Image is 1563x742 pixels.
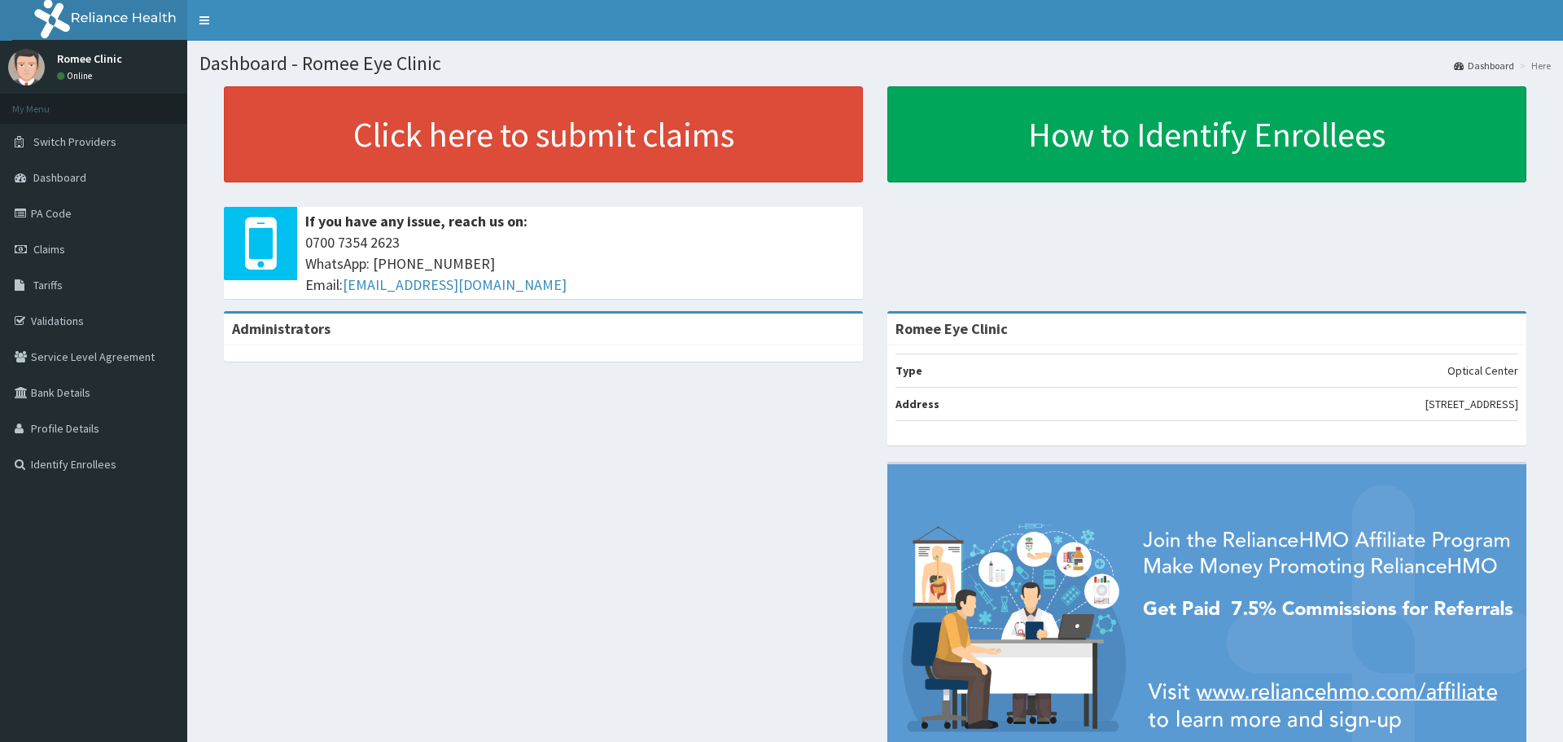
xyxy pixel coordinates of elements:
[895,397,939,411] b: Address
[895,319,1008,338] strong: Romee Eye Clinic
[33,242,65,257] span: Claims
[232,319,331,338] b: Administrators
[1516,59,1551,72] li: Here
[33,170,86,185] span: Dashboard
[1425,396,1518,412] p: [STREET_ADDRESS]
[1454,59,1514,72] a: Dashboard
[224,86,863,182] a: Click here to submit claims
[1447,362,1518,379] p: Optical Center
[305,232,855,295] span: 0700 7354 2623 WhatsApp: [PHONE_NUMBER] Email:
[199,53,1551,74] h1: Dashboard - Romee Eye Clinic
[57,70,96,81] a: Online
[887,86,1526,182] a: How to Identify Enrollees
[57,53,122,64] p: Romee Clinic
[33,278,63,292] span: Tariffs
[8,49,45,86] img: User Image
[895,363,922,378] b: Type
[33,134,116,149] span: Switch Providers
[343,275,567,294] a: [EMAIL_ADDRESS][DOMAIN_NAME]
[305,212,528,231] b: If you have any issue, reach us on:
